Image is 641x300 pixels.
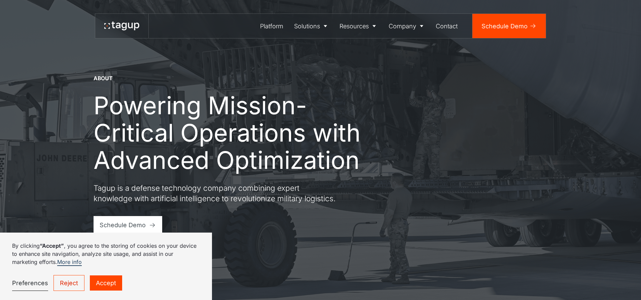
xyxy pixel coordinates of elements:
[40,242,64,249] strong: “Accept”
[94,183,336,204] p: Tagup is a defense technology company combining expert knowledge with artificial intelligence to ...
[389,22,416,31] div: Company
[94,216,163,234] a: Schedule Demo
[12,242,200,266] p: By clicking , you agree to the storing of cookies on your device to enhance site navigation, anal...
[260,22,283,31] div: Platform
[57,259,82,266] a: More info
[94,92,376,174] h1: Powering Mission-Critical Operations with Advanced Optimization
[94,75,113,82] div: About
[100,220,146,230] div: Schedule Demo
[54,275,84,291] a: Reject
[334,14,384,38] a: Resources
[436,22,458,31] div: Contact
[340,22,369,31] div: Resources
[90,275,122,291] a: Accept
[482,22,528,31] div: Schedule Demo
[472,14,546,38] a: Schedule Demo
[294,22,320,31] div: Solutions
[431,14,463,38] a: Contact
[12,275,48,291] a: Preferences
[289,14,334,38] a: Solutions
[383,14,431,38] a: Company
[255,14,289,38] a: Platform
